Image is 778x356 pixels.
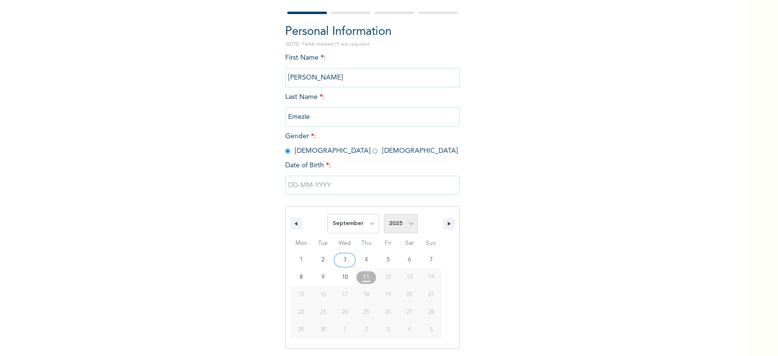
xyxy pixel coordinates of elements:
span: 11 [363,269,370,286]
button: 24 [334,304,356,321]
button: 1 [291,251,312,269]
span: 7 [430,251,433,269]
span: 24 [341,304,347,321]
button: 3 [334,251,356,269]
button: 22 [291,304,312,321]
span: 18 [363,286,369,304]
button: 8 [291,269,312,286]
button: 20 [399,286,421,304]
span: 17 [341,286,347,304]
input: Enter your last name [285,107,460,127]
button: 10 [334,269,356,286]
h2: Personal Information [285,23,460,41]
span: 5 [387,251,389,269]
span: Thu [356,236,377,251]
button: 21 [420,286,442,304]
button: 19 [377,286,399,304]
button: 2 [312,251,334,269]
span: Fri [377,236,399,251]
span: 12 [385,269,391,286]
span: 23 [320,304,326,321]
span: Date of Birth : [285,161,331,171]
button: 4 [356,251,377,269]
span: 9 [322,269,324,286]
span: Gender : [DEMOGRAPHIC_DATA] [DEMOGRAPHIC_DATA] [285,133,458,154]
span: 8 [300,269,303,286]
button: 17 [334,286,356,304]
span: Last Name : [285,94,460,120]
span: 16 [320,286,326,304]
button: 13 [399,269,421,286]
span: 25 [363,304,369,321]
input: Enter your first name [285,68,460,87]
span: 4 [365,251,368,269]
span: 3 [343,251,346,269]
button: 9 [312,269,334,286]
span: 27 [406,304,412,321]
button: 29 [291,321,312,339]
span: Sun [420,236,442,251]
span: 21 [428,286,434,304]
button: 28 [420,304,442,321]
span: 22 [298,304,304,321]
p: NOTE: Fields marked (*) are required [285,41,460,48]
button: 12 [377,269,399,286]
button: 7 [420,251,442,269]
span: 26 [385,304,391,321]
button: 25 [356,304,377,321]
button: 16 [312,286,334,304]
button: 6 [399,251,421,269]
span: 6 [408,251,411,269]
span: 14 [428,269,434,286]
span: 28 [428,304,434,321]
span: Mon [291,236,312,251]
button: 18 [356,286,377,304]
span: Tue [312,236,334,251]
span: 29 [298,321,304,339]
button: 5 [377,251,399,269]
input: DD-MM-YYYY [285,176,460,195]
button: 23 [312,304,334,321]
span: 30 [320,321,326,339]
button: 15 [291,286,312,304]
span: 15 [298,286,304,304]
span: 20 [406,286,412,304]
span: 2 [322,251,324,269]
button: 26 [377,304,399,321]
span: 1 [300,251,303,269]
span: 19 [385,286,391,304]
span: 13 [406,269,412,286]
button: 11 [356,269,377,286]
button: 27 [399,304,421,321]
span: Sat [399,236,421,251]
span: Wed [334,236,356,251]
button: 14 [420,269,442,286]
span: First Name : [285,54,460,81]
button: 30 [312,321,334,339]
span: 10 [341,269,347,286]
